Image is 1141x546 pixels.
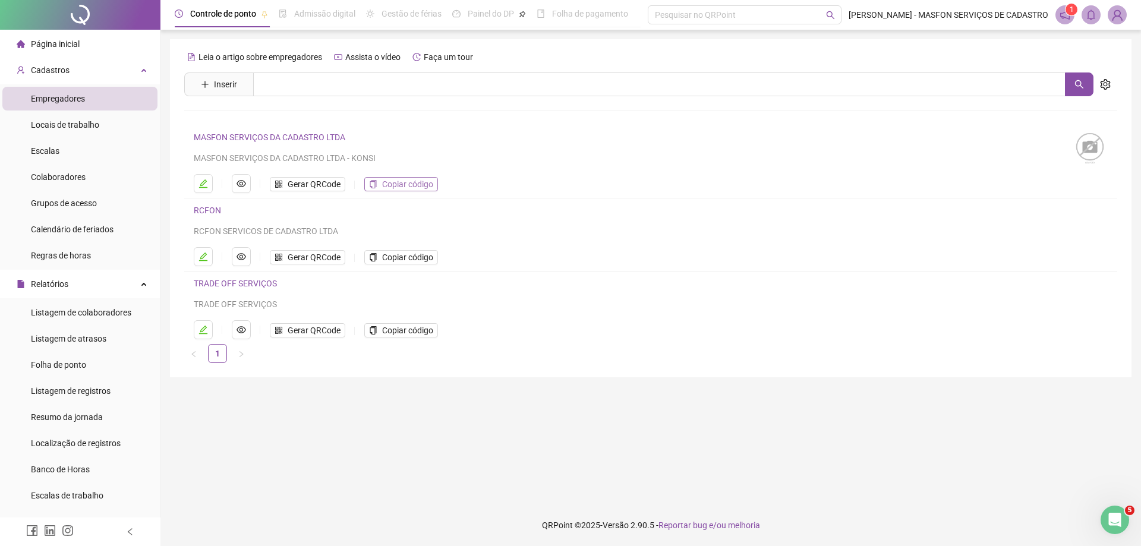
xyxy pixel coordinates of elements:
span: Calendário de feriados [31,225,114,234]
li: Próxima página [232,344,251,363]
span: Gestão de férias [382,9,442,18]
a: TRADE OFF SERVIÇOS [194,279,277,288]
span: Escalas [31,146,59,156]
span: dashboard [452,10,461,18]
span: Cadastros [31,65,70,75]
span: copy [369,253,377,261]
span: Gerar QRCode [288,324,341,337]
span: [PERSON_NAME] - MASFON SERVIÇOS DE CADASTRO [849,8,1048,21]
span: Locais de trabalho [31,120,99,130]
span: Relatório de solicitações [31,517,120,526]
span: Folha de pagamento [552,9,628,18]
span: qrcode [275,326,283,334]
span: copy [369,180,377,188]
img: 1795 [1108,6,1126,24]
span: eye [237,325,246,334]
a: RCFON [194,206,221,215]
button: left [184,344,203,363]
span: Resumo da jornada [31,412,103,422]
li: 1 [208,344,227,363]
button: Gerar QRCode [270,250,345,264]
span: right [238,351,245,358]
span: plus [201,80,209,89]
span: bell [1086,10,1096,20]
button: Copiar código [364,177,438,191]
span: search [1074,80,1084,89]
span: file [17,280,25,288]
div: RCFON SERVICOS DE CADASTRO LTDA [194,225,1068,238]
span: Copiar código [382,251,433,264]
button: right [232,344,251,363]
span: Leia o artigo sobre empregadores [198,52,322,62]
span: search [826,11,835,20]
span: linkedin [44,525,56,536]
span: notification [1060,10,1070,20]
img: logo [1072,130,1108,166]
span: Relatórios [31,279,68,289]
span: Copiar código [382,178,433,191]
span: eye [237,252,246,261]
span: Inserir [214,78,237,91]
span: file-text [187,53,196,61]
span: Versão [603,520,629,530]
a: MASFON SERVIÇOS DA CADASTRO LTDA [194,132,345,142]
sup: 1 [1066,4,1077,15]
span: book [537,10,545,18]
span: Copiar código [382,324,433,337]
button: Gerar QRCode [270,323,345,337]
span: eye [237,179,246,188]
span: Localização de registros [31,438,121,448]
span: Listagem de colaboradores [31,308,131,317]
span: Assista o vídeo [345,52,401,62]
span: Escalas de trabalho [31,491,103,500]
footer: QRPoint © 2025 - 2.90.5 - [160,504,1141,546]
span: Reportar bug e/ou melhoria [658,520,760,530]
div: MASFON SERVIÇOS DA CADASTRO LTDA - KONSI [194,152,1058,165]
span: sun [366,10,374,18]
span: file-done [279,10,287,18]
span: instagram [62,525,74,536]
button: Copiar código [364,250,438,264]
span: edit [198,325,208,334]
span: Painel do DP [468,9,514,18]
span: left [126,528,134,536]
span: Gerar QRCode [288,251,341,264]
span: copy [369,326,377,334]
span: qrcode [275,180,283,188]
button: Copiar código [364,323,438,337]
span: Admissão digital [294,9,355,18]
span: home [17,40,25,48]
span: history [412,53,421,61]
span: 5 [1125,506,1134,515]
li: Página anterior [184,344,203,363]
span: Regras de horas [31,251,91,260]
span: Banco de Horas [31,465,90,474]
span: edit [198,252,208,261]
span: edit [198,179,208,188]
span: Listagem de atrasos [31,334,106,343]
button: Gerar QRCode [270,177,345,191]
button: Inserir [191,75,247,94]
span: Empregadores [31,94,85,103]
iframe: Intercom live chat [1101,506,1129,534]
span: left [190,351,197,358]
span: youtube [334,53,342,61]
span: 1 [1070,5,1074,14]
div: TRADE OFF SERVIÇOS [194,298,1068,311]
span: Listagem de registros [31,386,111,396]
span: setting [1100,79,1111,90]
span: Colaboradores [31,172,86,182]
span: pushpin [519,11,526,18]
span: Grupos de acesso [31,198,97,208]
span: clock-circle [175,10,183,18]
span: Controle de ponto [190,9,256,18]
span: Folha de ponto [31,360,86,370]
a: 1 [209,345,226,362]
span: Gerar QRCode [288,178,341,191]
span: Página inicial [31,39,80,49]
span: Faça um tour [424,52,473,62]
span: facebook [26,525,38,536]
span: user-add [17,66,25,74]
span: pushpin [261,11,268,18]
span: qrcode [275,253,283,261]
